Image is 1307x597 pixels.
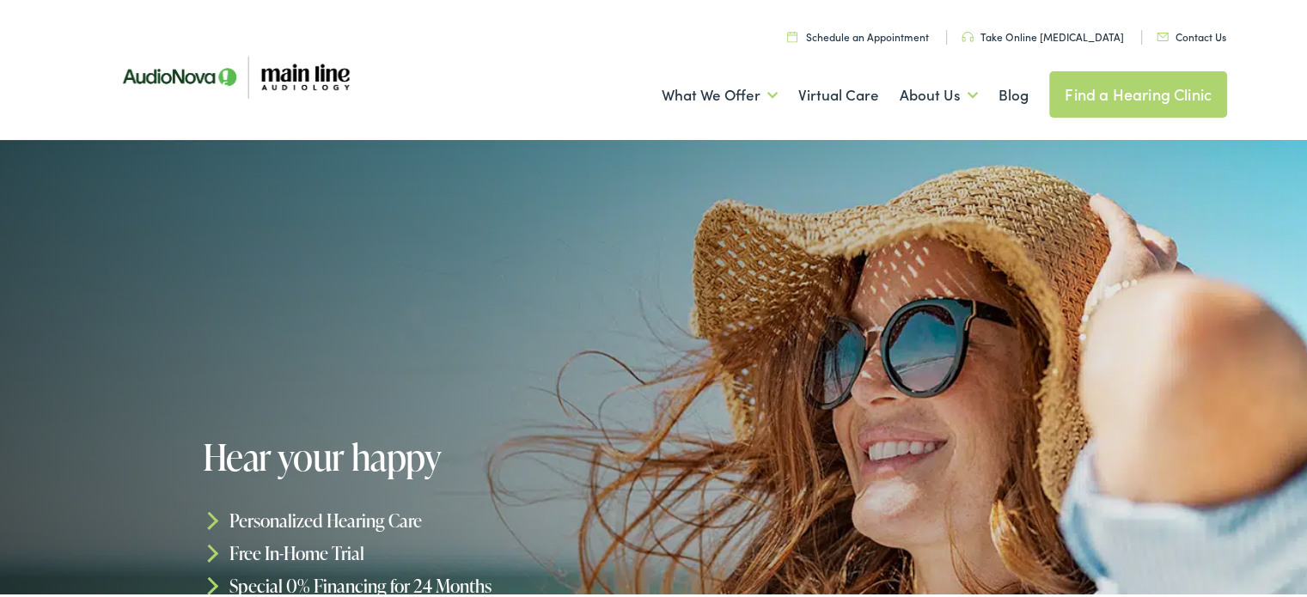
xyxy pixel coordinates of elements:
[662,61,778,125] a: What We Offer
[203,435,660,474] h1: Hear your happy
[962,29,974,40] img: utility icon
[203,534,660,567] li: Free In-Home Trial
[962,27,1124,41] a: Take Online [MEDICAL_DATA]
[1157,27,1226,41] a: Contact Us
[1049,69,1227,115] a: Find a Hearing Clinic
[999,61,1029,125] a: Blog
[1157,30,1169,39] img: utility icon
[203,502,660,534] li: Personalized Hearing Care
[787,28,797,40] img: utility icon
[900,61,978,125] a: About Us
[798,61,879,125] a: Virtual Care
[787,27,929,41] a: Schedule an Appointment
